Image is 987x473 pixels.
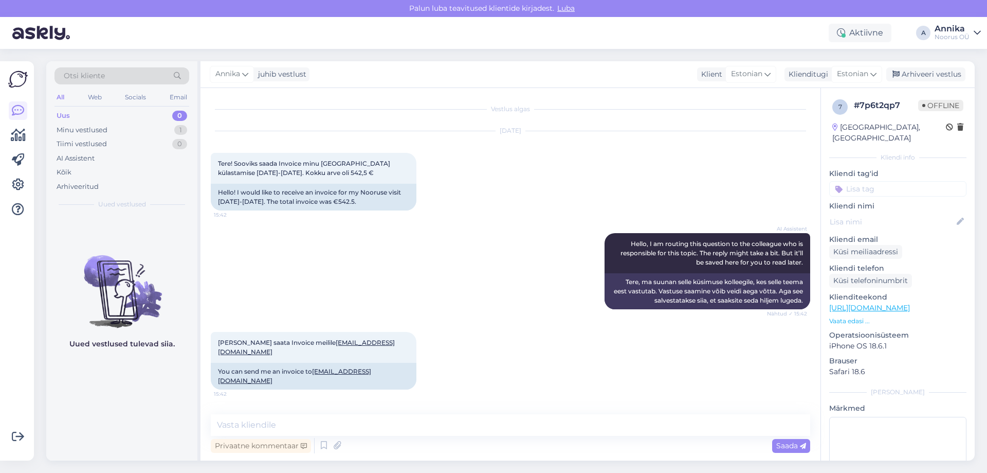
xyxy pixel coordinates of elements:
[829,24,891,42] div: Aktiivne
[918,100,963,111] span: Offline
[605,273,810,309] div: Tere, ma suunan selle küsimuse kolleegile, kes selle teema eest vastutab. Vastuse saamine võib ve...
[837,68,868,80] span: Estonian
[829,317,966,326] p: Vaata edasi ...
[829,330,966,341] p: Operatsioonisüsteem
[214,390,252,398] span: 15:42
[57,167,71,178] div: Kõik
[214,211,252,219] span: 15:42
[838,103,842,111] span: 7
[829,403,966,414] p: Märkmed
[829,168,966,179] p: Kliendi tag'id
[829,274,912,288] div: Küsi telefoninumbrit
[64,71,105,81] span: Otsi kliente
[211,104,810,114] div: Vestlus algas
[776,441,806,450] span: Saada
[172,139,187,149] div: 0
[211,184,416,211] div: Hello! I would like to receive an invoice for my Nooruse visit [DATE]-[DATE]. The total invoice w...
[830,216,955,227] input: Lisa nimi
[829,245,902,259] div: Küsi meiliaadressi
[254,69,306,80] div: juhib vestlust
[886,67,965,81] div: Arhiveeri vestlus
[829,303,910,312] a: [URL][DOMAIN_NAME]
[832,122,946,144] div: [GEOGRAPHIC_DATA], [GEOGRAPHIC_DATA]
[57,182,99,192] div: Arhiveeritud
[98,200,146,209] span: Uued vestlused
[829,153,966,162] div: Kliendi info
[57,125,107,135] div: Minu vestlused
[211,363,416,390] div: You can send me an invoice to
[8,69,28,89] img: Askly Logo
[86,91,104,104] div: Web
[829,341,966,352] p: iPhone OS 18.6.1
[784,69,828,80] div: Klienditugi
[174,125,187,135] div: 1
[57,111,70,121] div: Uus
[829,356,966,366] p: Brauser
[697,69,722,80] div: Klient
[218,339,395,356] span: [PERSON_NAME] saata Invoice meilile
[829,292,966,303] p: Klienditeekond
[829,181,966,197] input: Lisa tag
[215,68,240,80] span: Annika
[211,126,810,135] div: [DATE]
[829,388,966,397] div: [PERSON_NAME]
[69,339,175,349] p: Uued vestlused tulevad siia.
[829,201,966,212] p: Kliendi nimi
[935,25,970,33] div: Annika
[123,91,148,104] div: Socials
[731,68,762,80] span: Estonian
[172,111,187,121] div: 0
[554,4,578,13] span: Luba
[168,91,189,104] div: Email
[54,91,66,104] div: All
[935,33,970,41] div: Noorus OÜ
[57,153,95,164] div: AI Assistent
[829,366,966,377] p: Safari 18.6
[57,139,107,149] div: Tiimi vestlused
[916,26,930,40] div: A
[46,237,197,329] img: No chats
[769,225,807,233] span: AI Assistent
[829,234,966,245] p: Kliendi email
[935,25,981,41] a: AnnikaNoorus OÜ
[854,99,918,112] div: # 7p6t2qp7
[767,310,807,318] span: Nähtud ✓ 15:42
[829,263,966,274] p: Kliendi telefon
[620,240,805,266] span: Hello, I am routing this question to the colleague who is responsible for this topic. The reply m...
[211,439,311,453] div: Privaatne kommentaar
[218,160,392,177] span: Tere! Sooviks saada Invoice minu [GEOGRAPHIC_DATA] külastamise [DATE]-[DATE]. Kokku arve oli 542,5 €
